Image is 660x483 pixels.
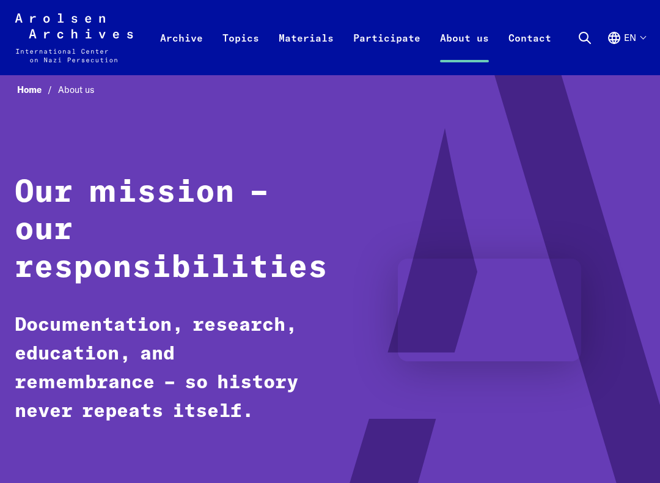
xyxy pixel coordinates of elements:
[607,31,645,72] button: English, language selection
[15,174,328,287] h1: Our mission – our responsibilities
[15,81,645,99] nav: Breadcrumb
[150,13,561,62] nav: Primary
[430,26,499,75] a: About us
[150,26,213,75] a: Archive
[269,26,343,75] a: Materials
[17,84,58,95] a: Home
[343,26,430,75] a: Participate
[58,84,94,95] span: About us
[15,311,309,426] p: Documentation, research, education, and remembrance – so history never repeats itself.
[213,26,269,75] a: Topics
[499,26,561,75] a: Contact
